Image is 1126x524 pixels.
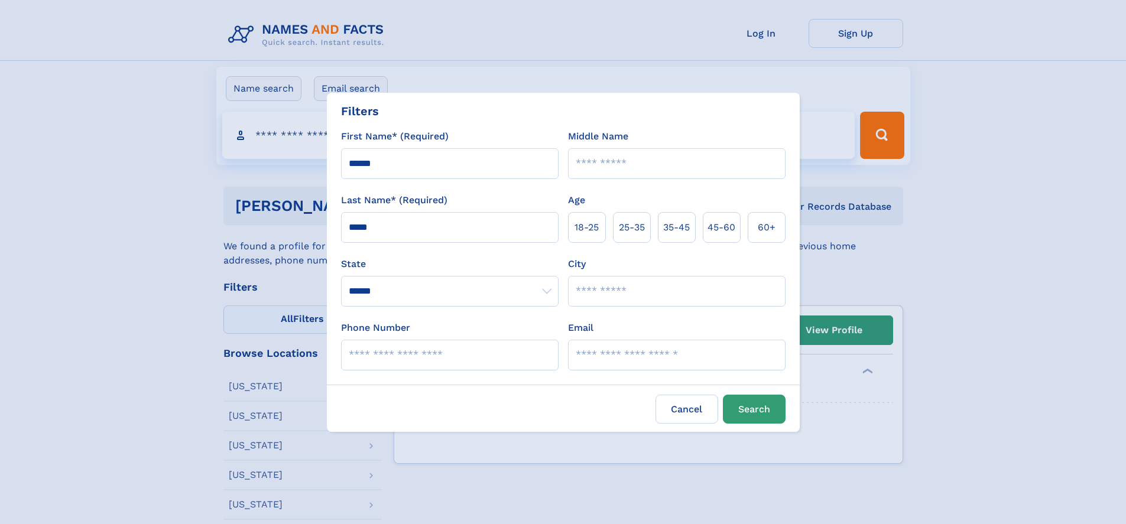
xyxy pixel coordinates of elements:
[663,220,690,235] span: 35‑45
[341,257,559,271] label: State
[341,193,447,207] label: Last Name* (Required)
[341,321,410,335] label: Phone Number
[568,193,585,207] label: Age
[341,102,379,120] div: Filters
[758,220,775,235] span: 60+
[575,220,599,235] span: 18‑25
[656,395,718,424] label: Cancel
[723,395,786,424] button: Search
[568,257,586,271] label: City
[568,129,628,144] label: Middle Name
[568,321,593,335] label: Email
[341,129,449,144] label: First Name* (Required)
[708,220,735,235] span: 45‑60
[619,220,645,235] span: 25‑35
